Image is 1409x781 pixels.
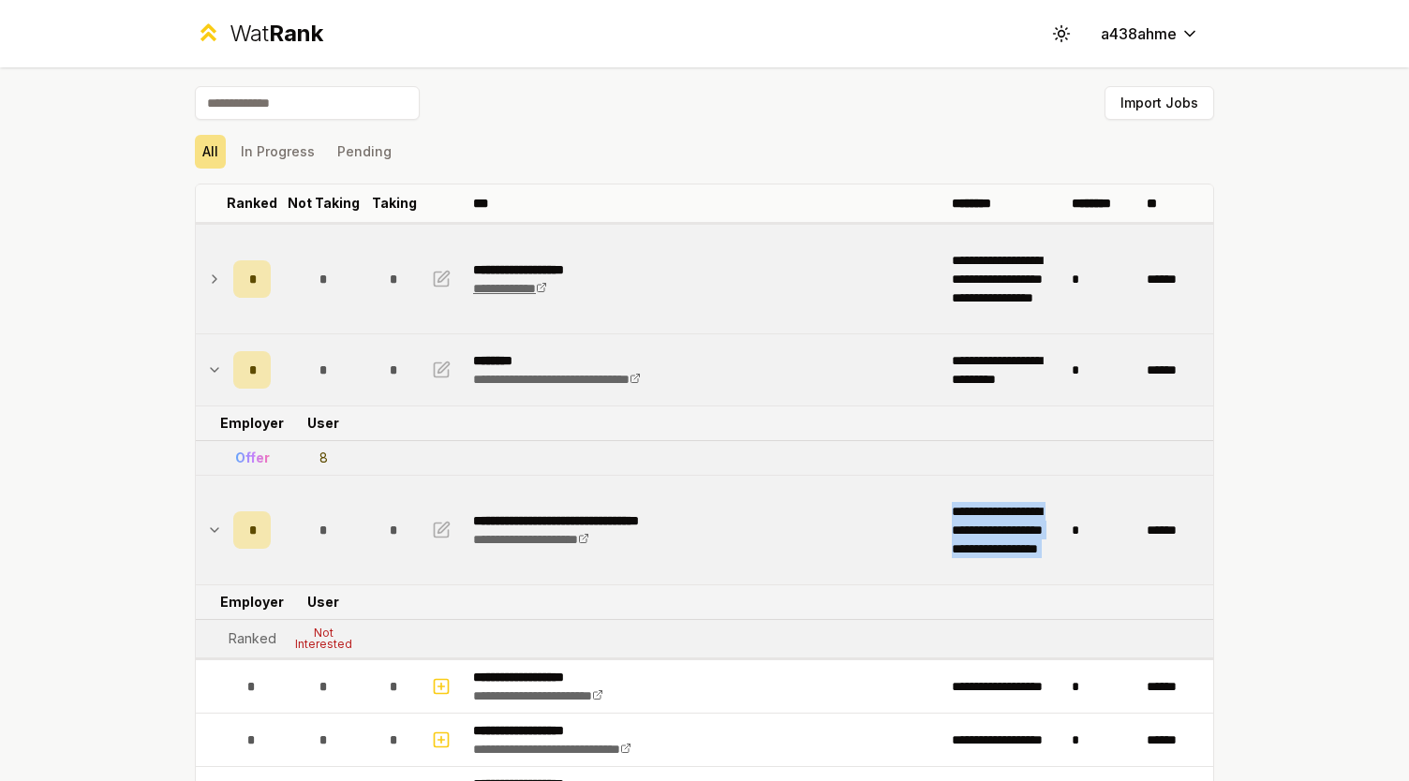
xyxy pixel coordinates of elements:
td: User [278,585,368,619]
span: Rank [269,20,323,47]
button: Import Jobs [1105,86,1214,120]
td: Employer [226,406,278,440]
p: Taking [372,194,417,213]
button: All [195,135,226,169]
button: a438ahme [1086,17,1214,51]
td: Employer [226,585,278,619]
button: In Progress [233,135,322,169]
div: Wat [230,19,323,49]
div: Not Interested [286,627,361,650]
td: User [278,406,368,440]
div: Offer [235,449,270,467]
p: Not Taking [288,194,360,213]
div: 8 [319,449,328,467]
div: Ranked [229,629,276,648]
span: a438ahme [1101,22,1177,45]
a: WatRank [195,19,323,49]
button: Pending [330,135,399,169]
p: Ranked [227,194,277,213]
